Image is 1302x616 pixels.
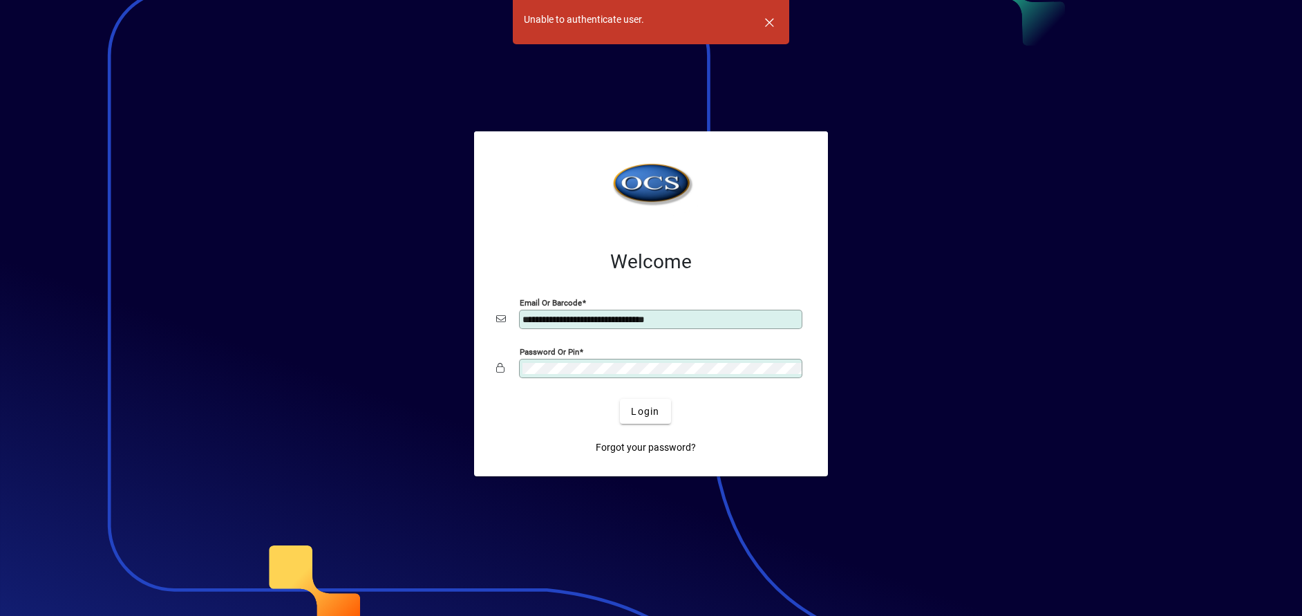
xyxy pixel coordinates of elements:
[520,298,582,308] mat-label: Email or Barcode
[631,404,659,419] span: Login
[590,435,701,460] a: Forgot your password?
[753,6,786,39] button: Dismiss
[620,399,670,424] button: Login
[596,440,696,455] span: Forgot your password?
[496,250,806,274] h2: Welcome
[524,12,644,27] div: Unable to authenticate user.
[520,347,579,357] mat-label: Password or Pin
